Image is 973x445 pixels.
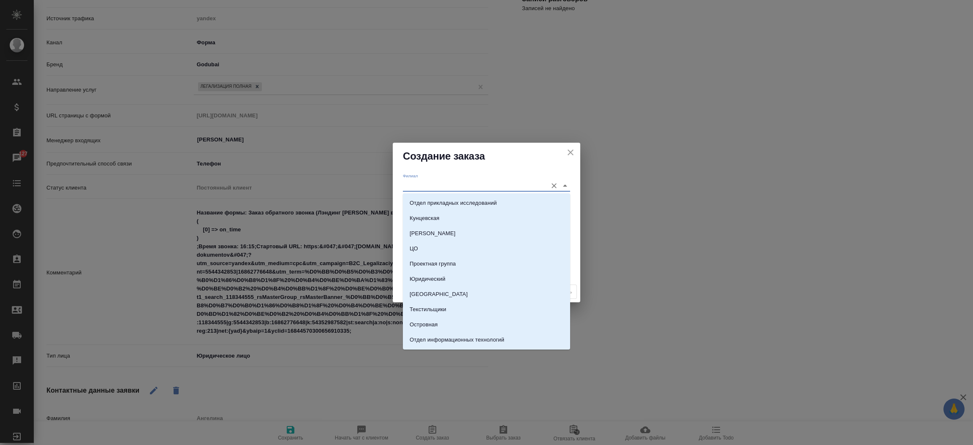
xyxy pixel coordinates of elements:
p: [PERSON_NAME] [410,229,456,238]
button: Очистить [548,180,560,192]
p: Островная [410,320,438,329]
label: Филиал [403,174,418,178]
p: Отдел информационных технологий [410,336,504,344]
p: [GEOGRAPHIC_DATA] [410,290,467,298]
p: ЦО [410,244,418,253]
button: close [564,146,577,159]
p: Юридический [410,275,446,283]
button: Close [559,180,571,192]
p: Текстильщики [410,305,446,314]
p: Отдел прикладных исследований [410,199,497,207]
h2: Создание заказа [403,149,570,163]
p: Проектная группа [410,260,456,268]
p: Кунцевская [410,214,440,222]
